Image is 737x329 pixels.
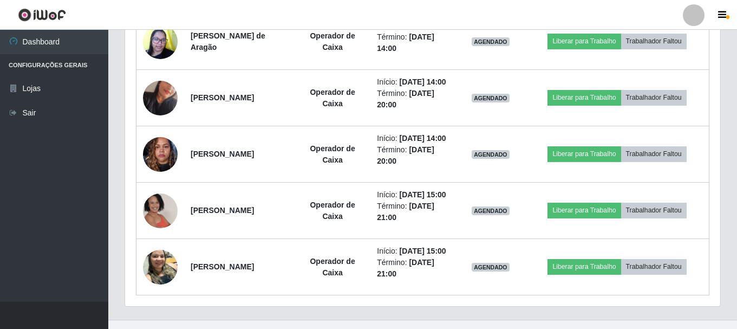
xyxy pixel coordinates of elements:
button: Trabalhador Faltou [621,203,687,218]
strong: Operador de Caixa [310,31,355,51]
img: 1724780126479.jpeg [143,67,178,129]
strong: Operador de Caixa [310,144,355,164]
button: Trabalhador Faltou [621,259,687,274]
button: Trabalhador Faltou [621,90,687,105]
li: Término: [377,88,449,111]
time: [DATE] 14:00 [400,134,446,143]
button: Trabalhador Faltou [621,34,687,49]
li: Início: [377,189,449,201]
time: [DATE] 15:00 [400,190,446,199]
span: AGENDADO [472,263,510,272]
span: AGENDADO [472,94,510,102]
strong: Operador de Caixa [310,257,355,277]
li: Início: [377,246,449,257]
li: Término: [377,144,449,167]
img: CoreUI Logo [18,8,66,22]
button: Liberar para Trabalho [547,34,621,49]
strong: [PERSON_NAME] [191,262,254,271]
span: AGENDADO [472,150,510,159]
button: Liberar para Trabalho [547,146,621,162]
button: Liberar para Trabalho [547,203,621,218]
strong: Operador de Caixa [310,201,355,221]
button: Liberar para Trabalho [547,259,621,274]
li: Término: [377,257,449,280]
button: Liberar para Trabalho [547,90,621,105]
strong: [PERSON_NAME] [191,150,254,158]
strong: [PERSON_NAME] [191,93,254,102]
span: AGENDADO [472,37,510,46]
li: Início: [377,76,449,88]
span: AGENDADO [472,207,510,215]
li: Início: [377,133,449,144]
img: 1632390182177.jpeg [143,18,178,64]
li: Término: [377,201,449,223]
strong: [PERSON_NAME] [191,206,254,215]
img: 1734465947432.jpeg [143,131,178,177]
strong: Operador de Caixa [310,88,355,108]
button: Trabalhador Faltou [621,146,687,162]
strong: [PERSON_NAME] de Aragão [191,31,265,51]
img: 1689018111072.jpeg [143,186,178,235]
time: [DATE] 14:00 [400,78,446,86]
time: [DATE] 15:00 [400,247,446,255]
img: 1745102593554.jpeg [143,244,178,290]
li: Término: [377,31,449,54]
